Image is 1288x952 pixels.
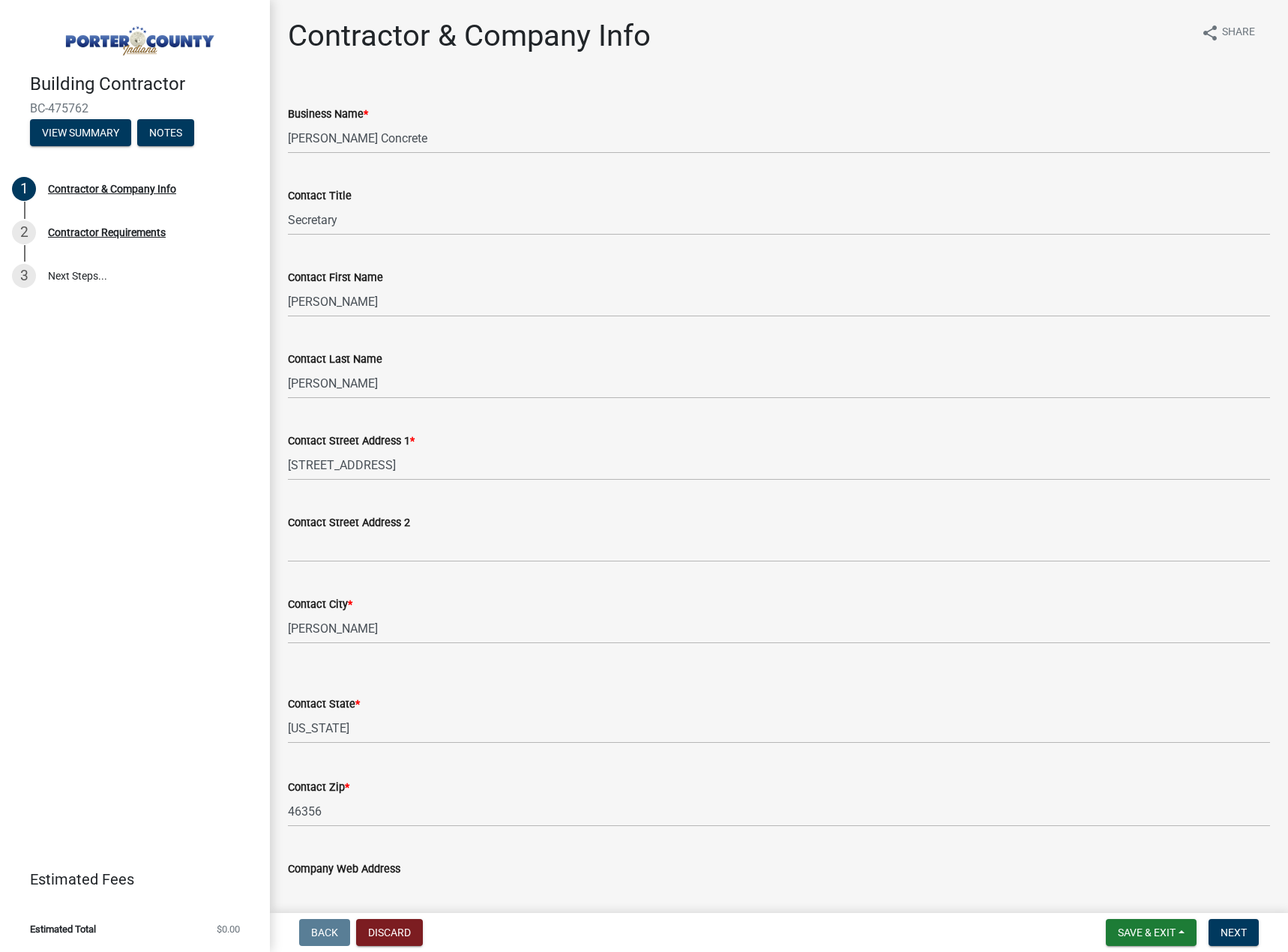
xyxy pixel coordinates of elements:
[30,73,258,95] h4: Building Contractor
[48,227,166,238] div: Contractor Requirements
[12,220,36,244] div: 2
[311,927,338,939] span: Back
[1106,919,1197,946] button: Save & Exit
[12,864,246,894] a: Estimated Fees
[288,600,352,610] label: Contact City
[288,783,349,793] label: Contact Zip
[1209,919,1259,946] button: Next
[288,518,410,528] label: Contact Street Address 2
[30,16,246,58] img: Porter County, Indiana
[288,355,382,365] label: Contact Last Name
[288,109,368,120] label: Business Name
[288,273,383,283] label: Contact First Name
[1201,24,1219,42] i: share
[30,119,131,146] button: View Summary
[356,919,423,946] button: Discard
[1221,927,1247,939] span: Next
[12,177,36,201] div: 1
[217,924,240,934] span: $0.00
[137,127,194,139] wm-modal-confirm: Notes
[30,101,240,115] span: BC-475762
[30,127,131,139] wm-modal-confirm: Summary
[299,919,350,946] button: Back
[288,436,415,447] label: Contact Street Address 1
[30,924,96,934] span: Estimated Total
[288,18,651,54] h1: Contractor & Company Info
[1118,927,1176,939] span: Save & Exit
[288,864,400,875] label: Company Web Address
[288,191,352,202] label: Contact Title
[288,699,360,710] label: Contact State
[1189,18,1267,47] button: shareShare
[137,119,194,146] button: Notes
[1222,24,1255,42] span: Share
[12,264,36,288] div: 3
[48,184,176,194] div: Contractor & Company Info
